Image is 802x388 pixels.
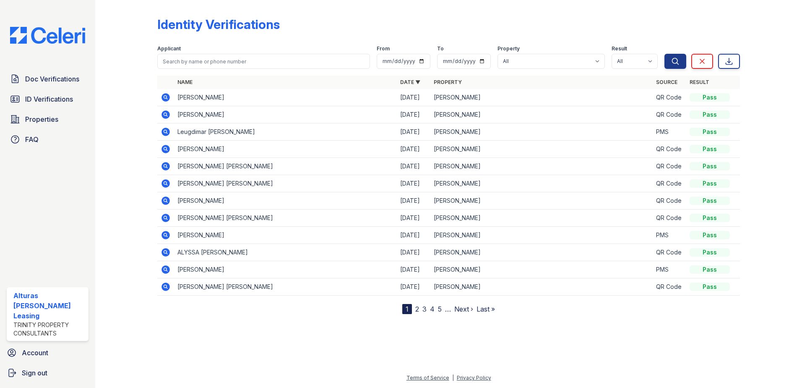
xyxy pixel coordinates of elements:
[22,348,48,358] span: Account
[397,141,430,158] td: [DATE]
[397,106,430,123] td: [DATE]
[174,123,397,141] td: Leugdimar [PERSON_NAME]
[430,158,653,175] td: [PERSON_NAME]
[400,79,420,85] a: Date ▼
[377,45,390,52] label: From
[457,375,491,381] a: Privacy Policy
[7,111,89,128] a: Properties
[402,304,412,314] div: 1
[25,114,58,124] span: Properties
[430,175,653,192] td: [PERSON_NAME]
[13,291,85,321] div: Alturas [PERSON_NAME] Leasing
[174,175,397,192] td: [PERSON_NAME] [PERSON_NAME]
[434,79,462,85] a: Property
[452,375,454,381] div: |
[430,227,653,244] td: [PERSON_NAME]
[397,244,430,261] td: [DATE]
[653,158,686,175] td: QR Code
[690,128,730,136] div: Pass
[397,227,430,244] td: [DATE]
[653,244,686,261] td: QR Code
[454,305,473,313] a: Next ›
[397,158,430,175] td: [DATE]
[174,278,397,296] td: [PERSON_NAME] [PERSON_NAME]
[397,175,430,192] td: [DATE]
[430,123,653,141] td: [PERSON_NAME]
[3,344,92,361] a: Account
[397,261,430,278] td: [DATE]
[422,305,427,313] a: 3
[653,89,686,106] td: QR Code
[653,227,686,244] td: PMS
[690,197,730,205] div: Pass
[653,192,686,210] td: QR Code
[690,283,730,291] div: Pass
[7,131,89,148] a: FAQ
[430,261,653,278] td: [PERSON_NAME]
[430,141,653,158] td: [PERSON_NAME]
[690,79,709,85] a: Result
[22,368,47,378] span: Sign out
[25,94,73,104] span: ID Verifications
[3,364,92,381] a: Sign out
[397,278,430,296] td: [DATE]
[653,278,686,296] td: QR Code
[397,192,430,210] td: [DATE]
[690,248,730,257] div: Pass
[406,375,449,381] a: Terms of Service
[477,305,495,313] a: Last »
[690,265,730,274] div: Pass
[497,45,520,52] label: Property
[174,210,397,227] td: [PERSON_NAME] [PERSON_NAME]
[656,79,677,85] a: Source
[690,162,730,170] div: Pass
[174,89,397,106] td: [PERSON_NAME]
[174,192,397,210] td: [PERSON_NAME]
[397,89,430,106] td: [DATE]
[430,210,653,227] td: [PERSON_NAME]
[174,106,397,123] td: [PERSON_NAME]
[690,110,730,119] div: Pass
[7,71,89,87] a: Doc Verifications
[174,227,397,244] td: [PERSON_NAME]
[174,141,397,158] td: [PERSON_NAME]
[430,244,653,261] td: [PERSON_NAME]
[690,231,730,239] div: Pass
[430,89,653,106] td: [PERSON_NAME]
[653,141,686,158] td: QR Code
[690,214,730,222] div: Pass
[445,304,451,314] span: …
[430,192,653,210] td: [PERSON_NAME]
[653,123,686,141] td: PMS
[653,106,686,123] td: QR Code
[397,210,430,227] td: [DATE]
[157,54,370,69] input: Search by name or phone number
[157,17,280,32] div: Identity Verifications
[13,321,85,338] div: Trinity Property Consultants
[690,145,730,153] div: Pass
[690,93,730,102] div: Pass
[397,123,430,141] td: [DATE]
[174,244,397,261] td: ALYSSA [PERSON_NAME]
[653,210,686,227] td: QR Code
[430,106,653,123] td: [PERSON_NAME]
[157,45,181,52] label: Applicant
[430,278,653,296] td: [PERSON_NAME]
[430,305,435,313] a: 4
[25,74,79,84] span: Doc Verifications
[612,45,627,52] label: Result
[415,305,419,313] a: 2
[690,179,730,188] div: Pass
[177,79,193,85] a: Name
[174,261,397,278] td: [PERSON_NAME]
[3,27,92,44] img: CE_Logo_Blue-a8612792a0a2168367f1c8372b55b34899dd931a85d93a1a3d3e32e68fde9ad4.png
[25,134,39,144] span: FAQ
[437,45,444,52] label: To
[653,261,686,278] td: PMS
[653,175,686,192] td: QR Code
[174,158,397,175] td: [PERSON_NAME] [PERSON_NAME]
[7,91,89,107] a: ID Verifications
[438,305,442,313] a: 5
